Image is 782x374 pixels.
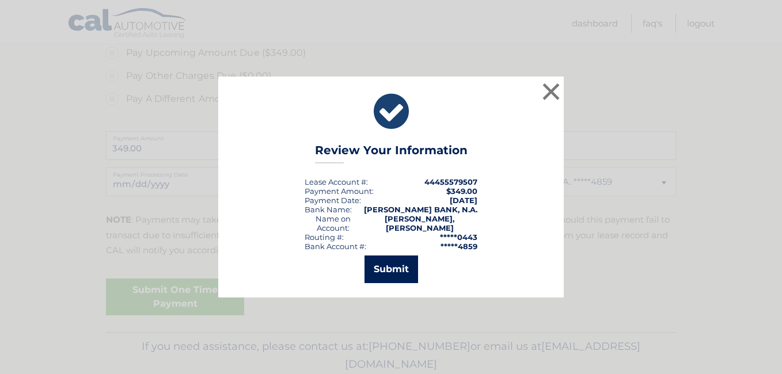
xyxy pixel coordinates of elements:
[305,196,361,205] div: :
[385,214,454,232] strong: [PERSON_NAME], [PERSON_NAME]
[305,232,344,242] div: Routing #:
[315,143,468,163] h3: Review Your Information
[365,255,418,283] button: Submit
[446,186,477,196] span: $349.00
[305,177,368,186] div: Lease Account #:
[540,80,563,103] button: ×
[305,242,366,251] div: Bank Account #:
[305,214,362,232] div: Name on Account:
[450,196,477,205] span: [DATE]
[424,177,477,186] strong: 44455579507
[305,196,359,205] span: Payment Date
[305,205,352,214] div: Bank Name:
[364,205,477,214] strong: [PERSON_NAME] BANK, N.A.
[305,186,374,196] div: Payment Amount:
